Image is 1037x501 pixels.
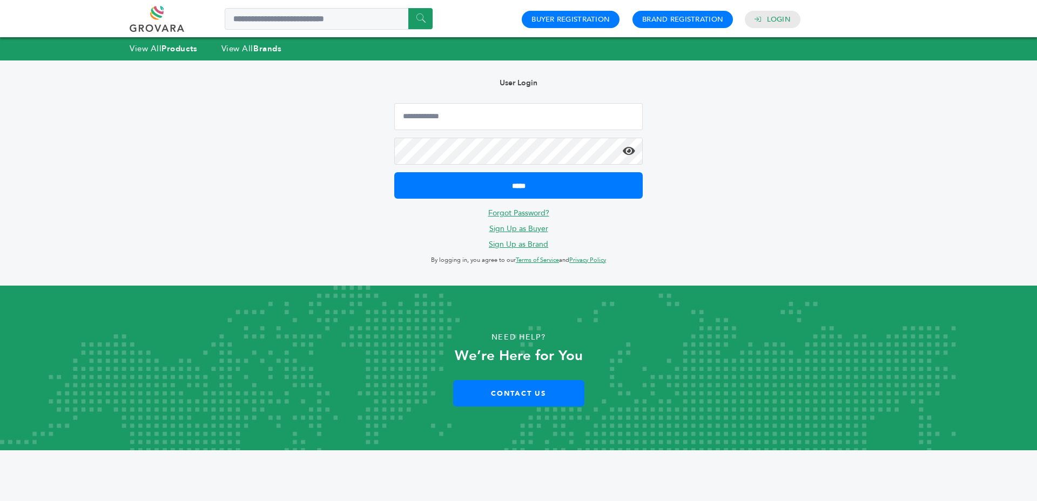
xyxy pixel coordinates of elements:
a: Brand Registration [642,15,723,24]
a: Login [767,15,791,24]
a: View AllBrands [221,43,282,54]
p: Need Help? [52,329,985,346]
a: Privacy Policy [569,256,606,264]
p: By logging in, you agree to our and [394,254,643,267]
a: Buyer Registration [531,15,610,24]
strong: Brands [253,43,281,54]
input: Email Address [394,103,643,130]
a: Forgot Password? [488,208,549,218]
a: Terms of Service [516,256,559,264]
a: Sign Up as Buyer [489,224,548,234]
a: Contact Us [453,380,584,407]
strong: We’re Here for You [455,346,583,365]
input: Password [394,138,643,165]
b: User Login [500,78,537,88]
strong: Products [161,43,197,54]
input: Search a product or brand... [225,8,433,30]
a: Sign Up as Brand [489,239,548,249]
a: View AllProducts [130,43,198,54]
